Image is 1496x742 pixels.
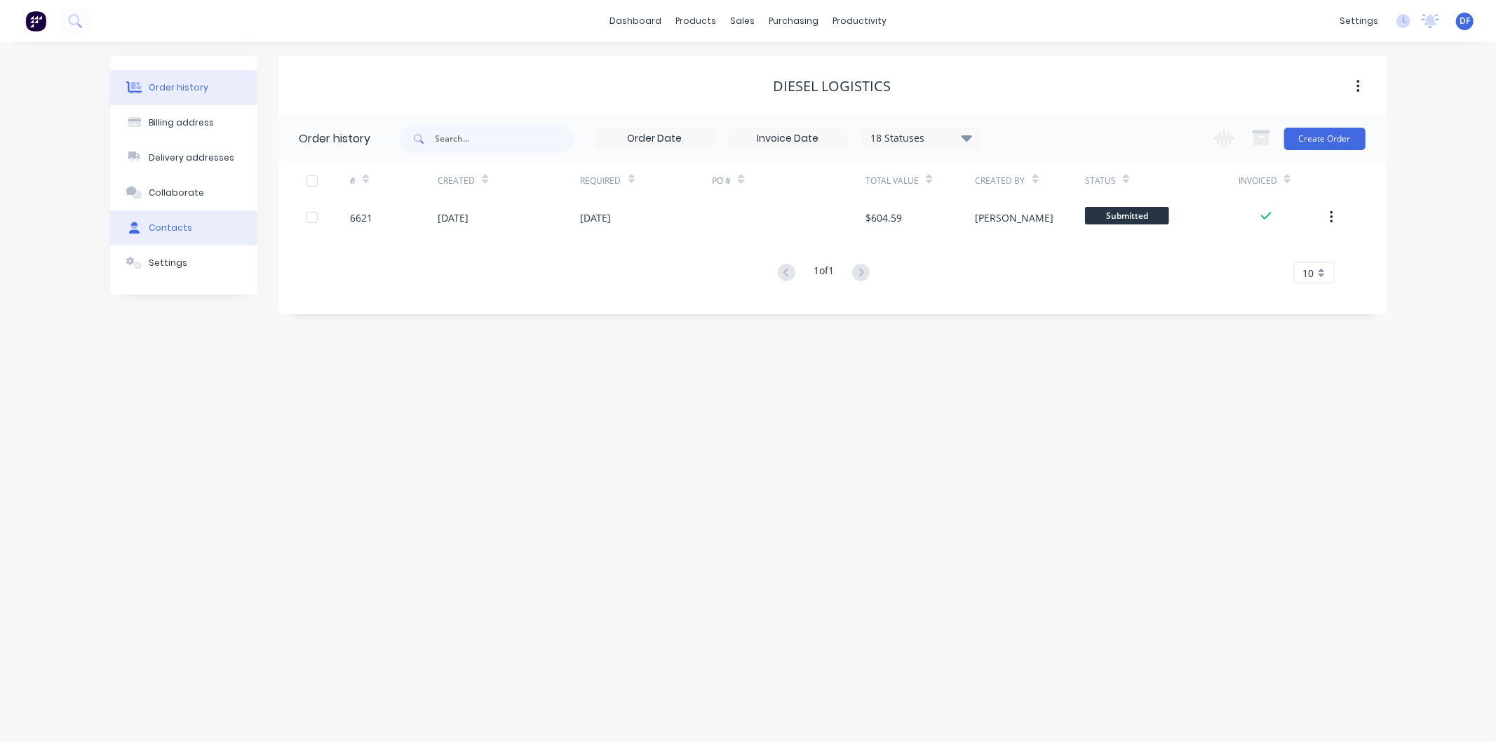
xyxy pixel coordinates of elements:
[438,161,580,200] div: Created
[1085,175,1116,187] div: Status
[436,125,574,153] input: Search...
[1303,266,1314,281] span: 10
[712,175,731,187] div: PO #
[149,222,192,234] div: Contacts
[438,175,475,187] div: Created
[350,210,372,225] div: 6621
[581,210,612,225] div: [DATE]
[826,11,894,32] div: productivity
[723,11,762,32] div: sales
[1085,207,1169,224] span: Submitted
[865,210,902,225] div: $604.59
[110,105,257,140] button: Billing address
[729,128,847,149] input: Invoice Date
[1239,175,1277,187] div: Invoiced
[865,175,919,187] div: Total Value
[976,210,1054,225] div: [PERSON_NAME]
[668,11,723,32] div: products
[863,130,981,146] div: 18 Statuses
[865,161,975,200] div: Total Value
[350,161,438,200] div: #
[976,161,1085,200] div: Created By
[596,128,714,149] input: Order Date
[350,175,356,187] div: #
[1085,161,1239,200] div: Status
[976,175,1025,187] div: Created By
[814,263,834,283] div: 1 of 1
[774,78,891,95] div: Diesel Logistics
[149,151,234,164] div: Delivery addresses
[110,245,257,281] button: Settings
[149,116,214,129] div: Billing address
[581,161,713,200] div: Required
[110,175,257,210] button: Collaborate
[762,11,826,32] div: purchasing
[149,81,208,94] div: Order history
[25,11,46,32] img: Factory
[438,210,469,225] div: [DATE]
[602,11,668,32] a: dashboard
[110,210,257,245] button: Contacts
[1460,15,1470,27] span: DF
[149,187,204,199] div: Collaborate
[581,175,621,187] div: Required
[1284,128,1366,150] button: Create Order
[110,140,257,175] button: Delivery addresses
[299,130,371,147] div: Order history
[712,161,865,200] div: PO #
[149,257,187,269] div: Settings
[1333,11,1385,32] div: settings
[1239,161,1326,200] div: Invoiced
[110,70,257,105] button: Order history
